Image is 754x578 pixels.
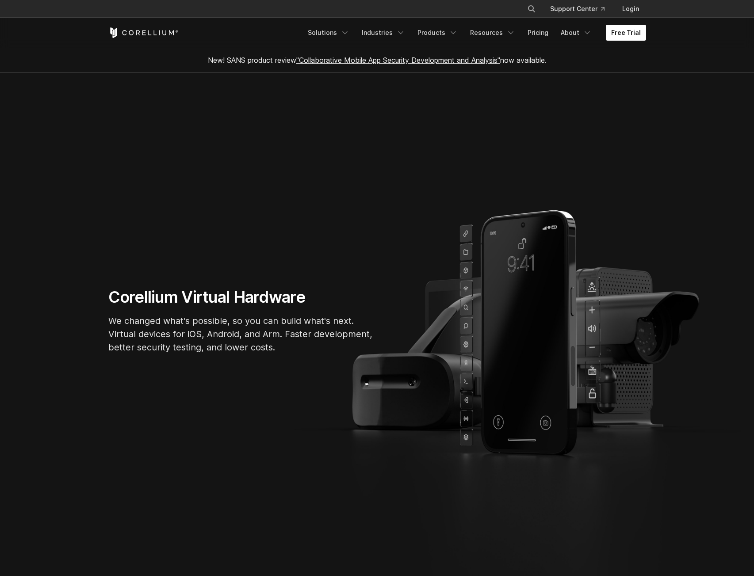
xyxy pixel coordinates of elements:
a: Resources [465,25,521,41]
a: Support Center [543,1,612,17]
h1: Corellium Virtual Hardware [108,287,374,307]
a: "Collaborative Mobile App Security Development and Analysis" [296,56,500,65]
button: Search [524,1,540,17]
a: Products [412,25,463,41]
span: New! SANS product review now available. [208,56,547,65]
a: Industries [356,25,410,41]
div: Navigation Menu [517,1,646,17]
a: Solutions [302,25,355,41]
a: Corellium Home [108,27,179,38]
p: We changed what's possible, so you can build what's next. Virtual devices for iOS, Android, and A... [108,314,374,354]
a: Login [615,1,646,17]
a: Pricing [522,25,554,41]
a: About [555,25,597,41]
div: Navigation Menu [302,25,646,41]
a: Free Trial [606,25,646,41]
